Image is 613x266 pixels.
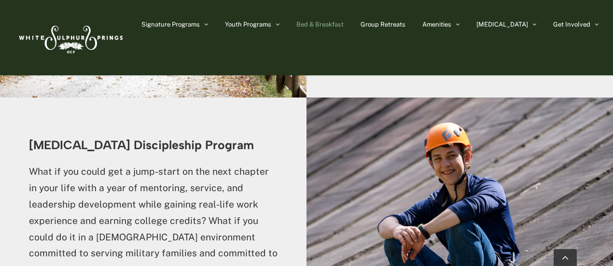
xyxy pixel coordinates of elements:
span: [MEDICAL_DATA] [476,21,528,28]
span: Amenities [422,21,451,28]
span: Youth Programs [225,21,271,28]
span: Get Involved [553,21,590,28]
span: Signature Programs [141,21,200,28]
h3: [MEDICAL_DATA] Discipleship Program [29,139,278,152]
span: Group Retreats [361,21,405,28]
span: Bed & Breakfast [296,21,344,28]
img: White Sulphur Springs Logo [14,15,125,60]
